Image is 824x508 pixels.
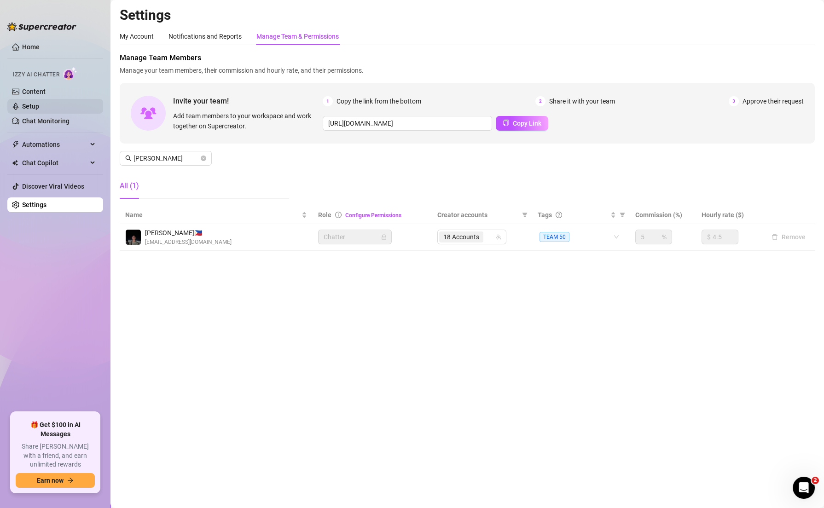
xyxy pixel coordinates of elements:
[496,116,548,131] button: Copy Link
[67,477,74,484] span: arrow-right
[133,153,199,163] input: Search members
[381,234,387,240] span: lock
[16,421,95,439] span: 🎁 Get $100 in AI Messages
[120,31,154,41] div: My Account
[145,238,232,247] span: [EMAIL_ADDRESS][DOMAIN_NAME]
[22,103,39,110] a: Setup
[323,96,333,106] span: 1
[126,230,141,245] img: Carlos Miguel Aguilar
[22,183,84,190] a: Discover Viral Videos
[120,180,139,191] div: All (1)
[256,31,339,41] div: Manage Team & Permissions
[7,22,76,31] img: logo-BBDzfeDw.svg
[549,96,615,106] span: Share it with your team
[318,211,331,219] span: Role
[168,31,242,41] div: Notifications and Reports
[496,234,501,240] span: team
[12,141,19,148] span: thunderbolt
[743,96,804,106] span: Approve their request
[439,231,483,242] span: 18 Accounts
[535,96,545,106] span: 2
[120,65,815,75] span: Manage your team members, their commission and hourly rate, and their permissions.
[22,201,46,208] a: Settings
[16,473,95,488] button: Earn nowarrow-right
[13,70,59,79] span: Izzy AI Chatter
[556,212,562,218] span: question-circle
[22,137,87,152] span: Automations
[540,232,569,242] span: TEAM 50
[125,210,300,220] span: Name
[324,230,386,244] span: Chatter
[37,477,64,484] span: Earn now
[520,208,529,222] span: filter
[812,477,819,484] span: 2
[443,232,479,242] span: 18 Accounts
[522,212,528,218] span: filter
[145,228,232,238] span: [PERSON_NAME] 🇵🇭
[618,208,627,222] span: filter
[63,67,77,80] img: AI Chatter
[768,231,809,242] button: Remove
[437,210,519,220] span: Creator accounts
[125,155,132,162] span: search
[12,160,18,166] img: Chat Copilot
[22,88,46,95] a: Content
[696,206,762,224] th: Hourly rate ($)
[173,95,323,107] span: Invite your team!
[513,120,541,127] span: Copy Link
[503,120,509,126] span: copy
[620,212,625,218] span: filter
[22,156,87,170] span: Chat Copilot
[729,96,739,106] span: 3
[793,477,815,499] iframe: Intercom live chat
[16,442,95,469] span: Share [PERSON_NAME] with a friend, and earn unlimited rewards
[345,212,401,219] a: Configure Permissions
[337,96,421,106] span: Copy the link from the bottom
[335,212,342,218] span: info-circle
[22,43,40,51] a: Home
[120,6,815,24] h2: Settings
[173,111,319,131] span: Add team members to your workspace and work together on Supercreator.
[538,210,552,220] span: Tags
[120,206,313,224] th: Name
[120,52,815,63] span: Manage Team Members
[630,206,696,224] th: Commission (%)
[22,117,70,125] a: Chat Monitoring
[201,156,206,161] button: close-circle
